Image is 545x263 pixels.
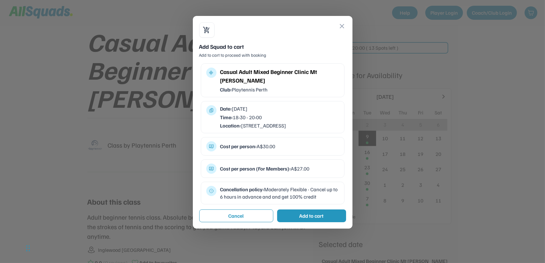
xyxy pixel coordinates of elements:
[203,26,211,34] button: shopping_cart_checkout
[220,106,232,112] strong: Date:
[199,52,346,58] div: Add to cart to proceed with booking
[209,70,214,75] button: multitrack_audio
[220,114,233,121] strong: Time:
[220,165,339,172] div: A$27.00
[220,165,291,172] strong: Cost per person (For Members):
[220,143,339,150] div: A$30.00
[220,143,257,150] strong: Cost per person:
[338,22,346,30] button: close
[199,209,273,222] button: Cancel
[220,86,339,93] div: Playtennis Perth
[220,86,232,93] strong: Club:
[220,122,241,129] strong: Location:
[220,186,264,193] strong: Cancellation policy:
[220,68,339,85] div: Casual Adult Mixed Beginner Clinic Mt [PERSON_NAME]
[220,122,339,129] div: [STREET_ADDRESS]
[220,186,339,200] div: Moderately Flexible - Cancel up to 6 hours in advance and and get 100% credit
[220,114,339,121] div: 18:30 - 20:00
[220,105,339,112] div: [DATE]
[299,212,324,220] div: Add to cart
[199,43,346,51] div: Add Squad to cart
